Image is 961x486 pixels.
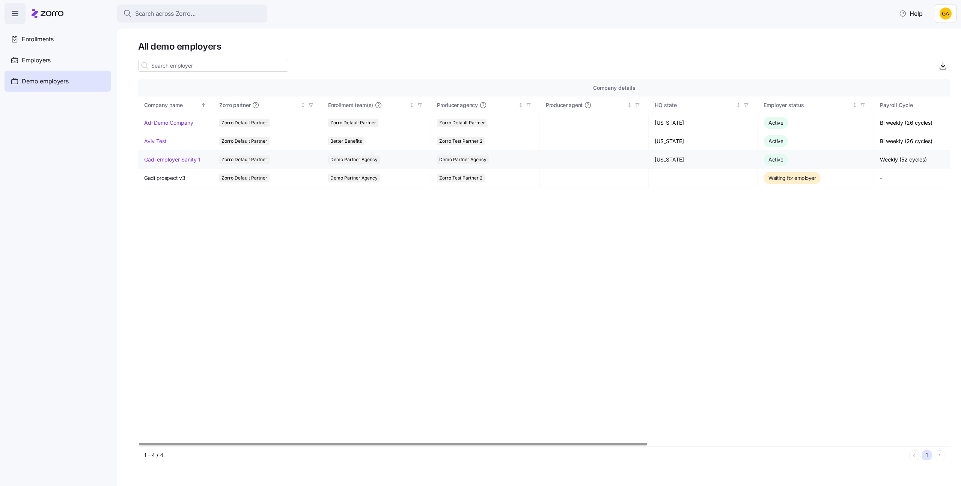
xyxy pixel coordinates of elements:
[5,71,111,92] a: Demo employers
[655,101,734,109] div: HQ state
[5,50,111,71] a: Employers
[330,174,378,182] span: Demo Partner Agency
[330,137,362,145] span: Better Benefits
[935,450,944,460] button: Next page
[221,155,267,164] span: Zorro Default Partner
[893,6,929,21] button: Help
[768,156,783,163] span: Active
[144,451,906,459] div: 1 - 4 / 4
[439,155,487,164] span: Demo Partner Agency
[138,41,950,52] h1: All demo employers
[899,9,923,18] span: Help
[518,103,523,108] div: Not sorted
[135,9,196,18] span: Search across Zorro...
[649,97,758,114] th: HQ stateNot sorted
[880,101,959,109] div: Payroll Cycle
[768,175,816,181] span: Waiting for employer
[201,103,206,108] div: Sorted ascending
[768,138,783,144] span: Active
[144,101,200,109] div: Company name
[764,101,851,109] div: Employer status
[768,119,783,126] span: Active
[144,119,193,127] a: Adi Demo Company
[852,103,857,108] div: Not sorted
[758,97,874,114] th: Employer statusNot sorted
[138,60,288,72] input: Search employer
[627,103,632,108] div: Not sorted
[437,101,478,109] span: Producer agency
[330,119,376,127] span: Zorro Default Partner
[940,8,952,20] img: 4300839f2741c4d8e7b8ef2f97f5ad42
[649,151,758,169] td: [US_STATE]
[219,101,250,109] span: Zorro partner
[328,101,373,109] span: Enrollment team(s)
[431,97,540,114] th: Producer agencyNot sorted
[221,119,267,127] span: Zorro Default Partner
[330,155,378,164] span: Demo Partner Agency
[144,174,185,182] span: Gadi prospect v3
[736,103,741,108] div: Not sorted
[909,450,919,460] button: Previous page
[540,97,649,114] th: Producer agentNot sorted
[439,174,482,182] span: Zorro Test Partner 2
[546,101,583,109] span: Producer agent
[144,137,167,145] a: Aviv Test
[300,103,306,108] div: Not sorted
[5,29,111,50] a: Enrollments
[22,35,53,44] span: Enrollments
[22,77,69,86] span: Demo employers
[922,450,932,460] button: 1
[221,137,267,145] span: Zorro Default Partner
[22,56,51,65] span: Employers
[117,5,267,23] button: Search across Zorro...
[322,97,431,114] th: Enrollment team(s)Not sorted
[409,103,414,108] div: Not sorted
[213,97,322,114] th: Zorro partnerNot sorted
[439,119,485,127] span: Zorro Default Partner
[138,97,213,114] th: Company nameSorted ascending
[649,132,758,151] td: [US_STATE]
[144,156,200,163] a: Gadi employer Sanity 1
[439,137,482,145] span: Zorro Test Partner 2
[649,114,758,132] td: [US_STATE]
[221,174,267,182] span: Zorro Default Partner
